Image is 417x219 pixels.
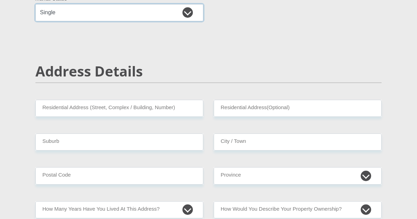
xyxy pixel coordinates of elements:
select: Please select a value [214,201,382,218]
select: Please Select a Province [214,167,382,184]
select: Please select a value [35,201,203,218]
input: Postal Code [35,167,203,184]
h2: Address Details [35,63,382,80]
input: City [214,133,382,151]
input: Address line 2 (Optional) [214,100,382,117]
input: Valid residential address [35,100,203,117]
input: Suburb [35,133,203,151]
